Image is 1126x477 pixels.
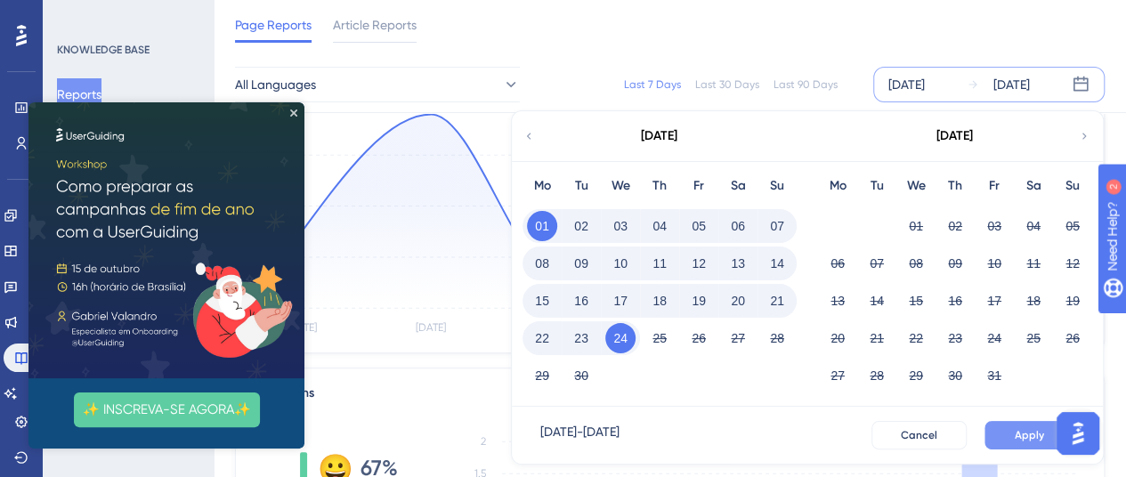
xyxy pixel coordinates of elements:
div: Fr [975,175,1014,197]
button: 17 [979,286,1009,316]
button: 21 [862,323,892,353]
div: We [896,175,936,197]
button: 21 [762,286,792,316]
div: Last 90 Days [774,77,838,92]
div: Mo [522,175,562,197]
span: Cancel [901,428,937,442]
button: 05 [1057,211,1088,241]
div: Last 30 Days [695,77,759,92]
button: 01 [527,211,557,241]
button: 12 [1057,248,1088,279]
tspan: 2 [481,435,486,448]
button: 28 [862,360,892,391]
button: 03 [979,211,1009,241]
div: KNOWLEDGE BASE [57,43,150,57]
button: 02 [566,211,596,241]
button: 18 [1018,286,1049,316]
button: 28 [762,323,792,353]
button: 20 [822,323,853,353]
button: 14 [862,286,892,316]
span: Need Help? [42,4,111,26]
button: 10 [605,248,636,279]
div: Tu [857,175,896,197]
button: 05 [684,211,714,241]
span: Page Reports [235,14,312,36]
button: 14 [762,248,792,279]
button: 27 [822,360,853,391]
button: 25 [644,323,675,353]
button: 30 [940,360,970,391]
button: 08 [527,248,557,279]
button: 04 [644,211,675,241]
button: Apply [984,421,1074,449]
button: 22 [901,323,931,353]
button: 30 [566,360,596,391]
button: 26 [1057,323,1088,353]
div: [DATE] [993,74,1030,95]
div: Sa [1014,175,1053,197]
div: Th [640,175,679,197]
button: Cancel [871,421,967,449]
button: 23 [566,323,596,353]
button: Reports [57,78,101,110]
tspan: [DATE] [416,321,446,334]
span: All Languages [235,74,316,95]
button: 06 [822,248,853,279]
button: 13 [822,286,853,316]
button: 17 [605,286,636,316]
div: Sa [718,175,757,197]
button: ✨ INSCREVA-SE AGORA✨ [45,290,231,325]
div: [DATE] - [DATE] [540,421,620,449]
button: 22 [527,323,557,353]
button: 24 [605,323,636,353]
div: Mo [818,175,857,197]
button: 07 [862,248,892,279]
div: [DATE] [936,125,973,147]
button: 11 [644,248,675,279]
button: 20 [723,286,753,316]
div: Close Preview [262,7,269,14]
button: 27 [723,323,753,353]
button: 24 [979,323,1009,353]
iframe: UserGuiding AI Assistant Launcher [1051,407,1105,460]
button: 31 [979,360,1009,391]
button: 19 [684,286,714,316]
button: 12 [684,248,714,279]
button: 26 [684,323,714,353]
button: 06 [723,211,753,241]
button: 23 [940,323,970,353]
button: All Languages [235,67,520,102]
button: 15 [527,286,557,316]
button: 08 [901,248,931,279]
div: Fr [679,175,718,197]
div: Tu [562,175,601,197]
button: 16 [566,286,596,316]
button: 29 [527,360,557,391]
div: 2 [124,9,129,23]
div: We [601,175,640,197]
div: Su [1053,175,1092,197]
span: Apply [1015,428,1044,442]
button: 09 [566,248,596,279]
button: 25 [1018,323,1049,353]
button: 13 [723,248,753,279]
button: 19 [1057,286,1088,316]
div: Su [757,175,797,197]
button: 01 [901,211,931,241]
span: Article Reports [333,14,417,36]
div: [DATE] [888,74,925,95]
button: 15 [901,286,931,316]
button: 02 [940,211,970,241]
button: 16 [940,286,970,316]
button: 29 [901,360,931,391]
div: Last 7 Days [624,77,681,92]
button: 18 [644,286,675,316]
button: 07 [762,211,792,241]
button: 09 [940,248,970,279]
button: 03 [605,211,636,241]
button: 11 [1018,248,1049,279]
button: 10 [979,248,1009,279]
div: Th [936,175,975,197]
